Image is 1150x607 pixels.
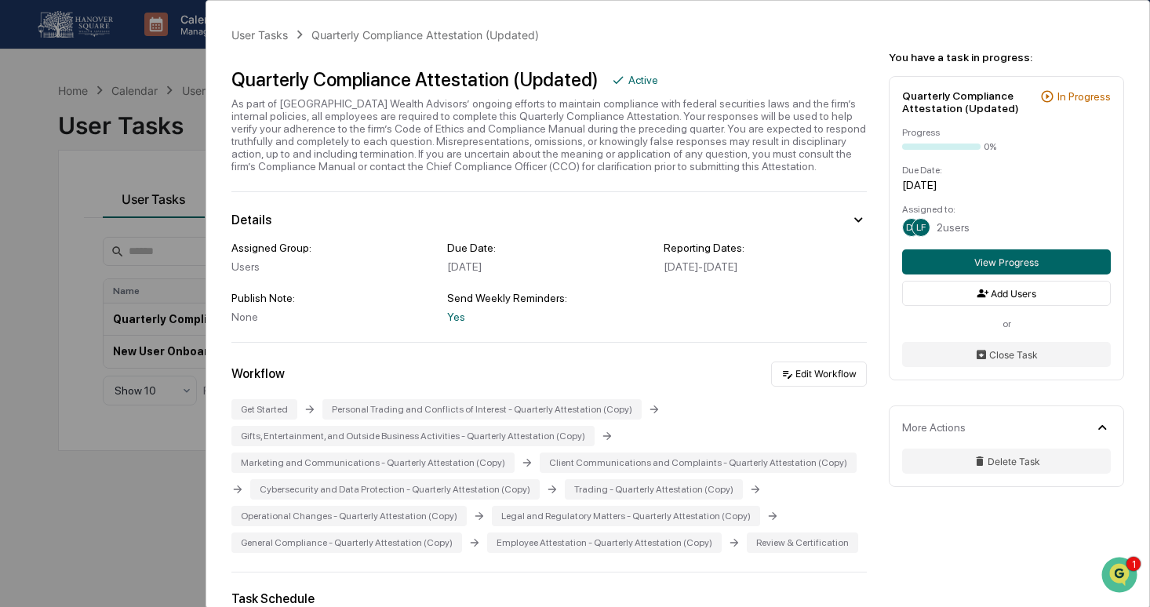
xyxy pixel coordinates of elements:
button: Delete Task [902,449,1111,474]
button: Close Task [902,342,1111,367]
span: [PERSON_NAME] [49,213,127,226]
div: Yes [447,311,650,323]
div: Employee Attestation - Quarterly Attestation (Copy) [487,532,722,553]
div: Task Schedule [231,591,867,606]
span: [DATE] - [DATE] [664,260,737,273]
div: Start new chat [71,120,257,136]
button: Edit Workflow [771,362,867,387]
div: Cybersecurity and Data Protection - Quarterly Attestation (Copy) [250,479,540,500]
div: In Progress [1057,90,1111,103]
div: Quarterly Compliance Attestation (Updated) [902,89,1034,114]
span: Data Lookup [31,351,99,366]
span: DF [906,222,917,233]
div: Workflow [231,366,285,381]
div: None [231,311,435,323]
div: As part of [GEOGRAPHIC_DATA] Wealth Advisors’ ongoing efforts to maintain compliance with federal... [231,97,867,173]
div: Assigned Group: [231,242,435,254]
span: • [130,256,136,268]
div: or [902,318,1111,329]
div: You have a task in progress: [889,51,1124,64]
div: Quarterly Compliance Attestation (Updated) [311,28,539,42]
span: • [130,213,136,226]
div: General Compliance - Quarterly Attestation (Copy) [231,532,462,553]
div: Trading - Quarterly Attestation (Copy) [565,479,743,500]
button: Start new chat [267,125,286,144]
div: Due Date: [447,242,650,254]
div: Legal and Regulatory Matters - Quarterly Attestation (Copy) [492,506,760,526]
a: 🔎Data Lookup [9,344,105,373]
div: Client Communications and Complaints - Quarterly Attestation (Copy) [540,453,857,473]
iframe: Open customer support [1100,555,1142,598]
div: Past conversations [16,174,105,187]
div: Gifts, Entertainment, and Outside Business Activities - Quarterly Attestation (Copy) [231,426,595,446]
span: 2 users [937,221,970,234]
span: LF [916,222,926,233]
button: Add Users [902,281,1111,306]
a: Powered byPylon [111,388,190,401]
button: See all [243,171,286,190]
div: Get Started [231,399,297,420]
a: 🖐️Preclearance [9,314,107,343]
div: We're available if you need us! [71,136,216,148]
div: User Tasks [231,28,288,42]
img: Jack Rasmussen [16,198,41,224]
div: Users [231,260,435,273]
div: Send Weekly Reminders: [447,292,650,304]
div: Active [628,74,658,86]
img: 1746055101610-c473b297-6a78-478c-a979-82029cc54cd1 [16,120,44,148]
div: [DATE] [902,179,1111,191]
p: How can we help? [16,33,286,58]
div: Personal Trading and Conflicts of Interest - Quarterly Attestation (Copy) [322,399,642,420]
div: Details [231,213,271,227]
div: Due Date: [902,165,1111,176]
div: 0% [984,141,996,152]
div: 🖐️ [16,322,28,335]
div: [DATE] [447,260,650,273]
img: 1746055101610-c473b297-6a78-478c-a979-82029cc54cd1 [31,214,44,227]
span: [DATE] [139,213,171,226]
div: Quarterly Compliance Attestation (Updated) [231,68,599,91]
div: More Actions [902,421,966,434]
div: Marketing and Communications - Quarterly Attestation (Copy) [231,453,515,473]
span: Pylon [156,389,190,401]
div: Progress [902,127,1111,138]
img: 4531339965365_218c74b014194aa58b9b_72.jpg [33,120,61,148]
div: 🔎 [16,352,28,365]
span: Attestations [129,321,195,336]
div: Publish Note: [231,292,435,304]
img: Cece Ferraez [16,241,41,266]
span: [PERSON_NAME] [49,256,127,268]
div: Assigned to: [902,204,1111,215]
span: Preclearance [31,321,101,336]
div: 🗄️ [114,322,126,335]
div: Reporting Dates: [664,242,867,254]
div: Review & Certification [747,532,858,553]
span: [DATE] [139,256,171,268]
div: Operational Changes - Quarterly Attestation (Copy) [231,506,467,526]
a: 🗄️Attestations [107,314,201,343]
button: View Progress [902,249,1111,274]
